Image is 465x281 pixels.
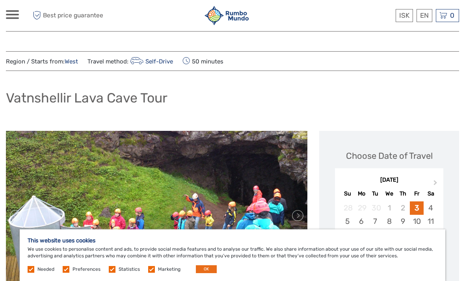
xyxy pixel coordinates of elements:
div: EN [417,9,432,22]
div: Choose Thursday, October 16th, 2025 [396,228,410,241]
span: 50 minutes [182,56,223,67]
div: Th [396,188,410,199]
div: Choose Saturday, October 18th, 2025 [424,228,437,241]
div: Not available Sunday, September 28th, 2025 [340,201,354,214]
div: month 2025-10 [337,201,441,280]
h5: This website uses cookies [28,237,437,244]
span: 0 [449,11,456,19]
div: We [382,188,396,199]
button: OK [196,265,217,273]
div: Choose Wednesday, October 15th, 2025 [382,228,396,241]
div: Choose Friday, October 10th, 2025 [410,215,424,228]
div: We use cookies to personalise content and ads, to provide social media features and to analyse ou... [20,229,445,281]
label: Statistics [119,266,140,273]
div: Choose Wednesday, October 8th, 2025 [382,215,396,228]
a: Self-Drive [128,58,173,65]
img: 1892-3cdabdab-562f-44e9-842e-737c4ae7dc0a_logo_small.jpg [205,6,249,25]
div: Choose Date of Travel [346,150,433,162]
div: Not available Monday, September 29th, 2025 [355,201,368,214]
div: Choose Tuesday, October 14th, 2025 [368,228,382,241]
h1: Vatnshellir Lava Cave Tour [6,90,167,106]
a: West [65,58,78,65]
label: Marketing [158,266,180,273]
div: Choose Friday, October 17th, 2025 [410,228,424,241]
div: Choose Sunday, October 5th, 2025 [340,215,354,228]
label: Preferences [73,266,100,273]
div: Choose Saturday, October 4th, 2025 [424,201,437,214]
span: Region / Starts from: [6,58,78,66]
div: Sa [424,188,437,199]
div: Not available Thursday, October 2nd, 2025 [396,201,410,214]
div: Fr [410,188,424,199]
div: Not available Wednesday, October 1st, 2025 [382,201,396,214]
div: Mo [355,188,368,199]
button: Next Month [430,178,443,191]
label: Needed [37,266,54,273]
div: Tu [368,188,382,199]
div: Choose Sunday, October 12th, 2025 [340,228,354,241]
div: Choose Tuesday, October 7th, 2025 [368,215,382,228]
span: ISK [399,11,409,19]
div: Choose Friday, October 3rd, 2025 [410,201,424,214]
div: Not available Tuesday, September 30th, 2025 [368,201,382,214]
div: Choose Saturday, October 11th, 2025 [424,215,437,228]
span: Travel method: [87,56,173,67]
div: Su [340,188,354,199]
div: Choose Thursday, October 9th, 2025 [396,215,410,228]
div: Choose Monday, October 6th, 2025 [355,215,368,228]
div: Choose Monday, October 13th, 2025 [355,228,368,241]
div: [DATE] [335,176,443,184]
span: Best price guarantee [31,9,119,22]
